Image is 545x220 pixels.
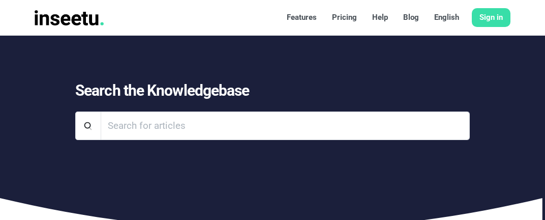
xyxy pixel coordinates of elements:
a: Help [365,8,396,28]
input: Search [101,112,470,140]
img: INSEETU [35,10,104,25]
font: Pricing [332,13,357,22]
a: Sign in [472,8,510,28]
a: Blog [396,8,427,28]
font: Sign in [479,13,503,22]
font: Features [287,13,317,22]
h1: Search the Knowledgebase [75,81,470,100]
a: Features [279,8,324,28]
font: Blog [403,13,419,22]
a: Pricing [324,8,365,28]
a: English [427,8,467,28]
font: Help [372,13,388,22]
